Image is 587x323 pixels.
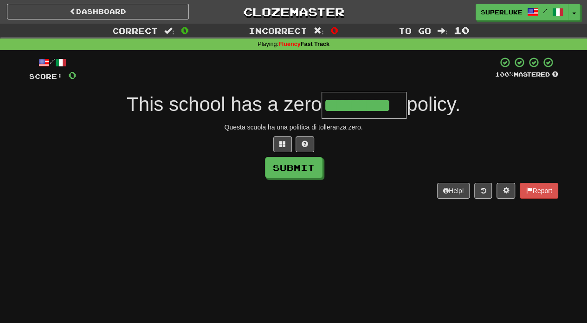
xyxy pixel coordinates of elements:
[474,183,492,199] button: Round history (alt+y)
[265,157,323,178] button: Submit
[495,71,514,78] span: 100 %
[454,25,470,36] span: 10
[68,69,76,81] span: 0
[481,8,522,16] span: superluke
[495,71,558,79] div: Mastered
[164,27,174,35] span: :
[7,4,189,19] a: Dashboard
[296,136,314,152] button: Single letter hint - you only get 1 per sentence and score half the points! alt+h
[29,123,558,132] div: Questa scuola ha una politica di tolleranza zero.
[249,26,307,35] span: Incorrect
[29,72,63,80] span: Score:
[273,136,292,152] button: Switch sentence to multiple choice alt+p
[476,4,568,20] a: superluke /
[406,93,460,115] span: policy.
[398,26,431,35] span: To go
[127,93,322,115] span: This school has a zero
[437,183,470,199] button: Help!
[543,7,548,14] span: /
[520,183,558,199] button: Report
[314,27,324,35] span: :
[330,25,338,36] span: 0
[437,27,447,35] span: :
[278,41,301,47] wdautohl-customtag: Fluency
[203,4,385,20] a: Clozemaster
[278,41,329,47] strong: Fast Track
[181,25,189,36] span: 0
[112,26,158,35] span: Correct
[29,57,76,68] div: /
